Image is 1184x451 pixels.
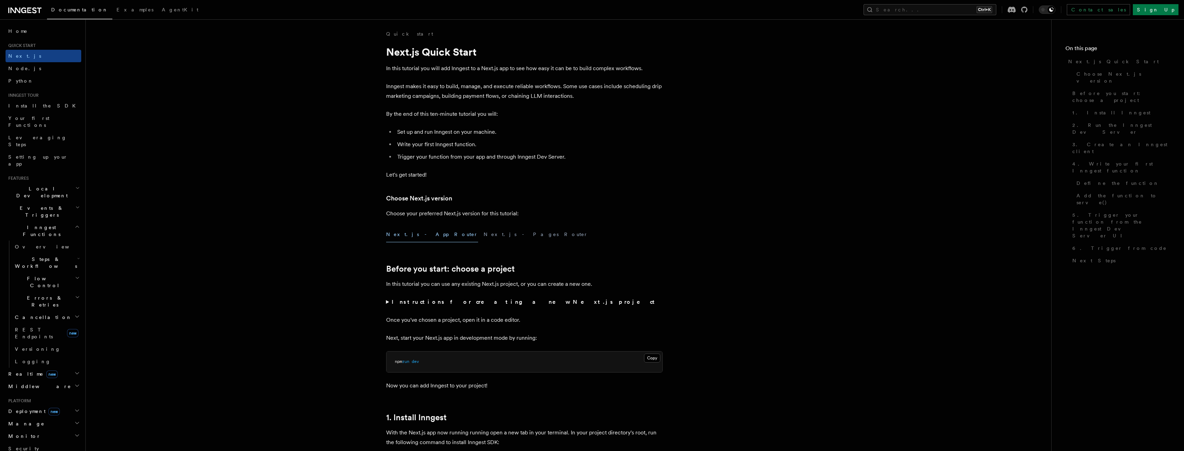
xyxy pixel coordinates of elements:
span: Overview [15,244,86,250]
span: Monitor [6,433,41,440]
a: Python [6,75,81,87]
span: 5. Trigger your function from the Inngest Dev Server UI [1072,212,1170,239]
h4: On this page [1065,44,1170,55]
a: Define the function [1074,177,1170,189]
button: Next.js - Pages Router [484,227,588,242]
a: Leveraging Steps [6,131,81,151]
a: 6. Trigger from code [1070,242,1170,254]
span: 6. Trigger from code [1072,245,1167,252]
span: REST Endpoints [15,327,53,339]
a: Setting up your app [6,151,81,170]
span: Documentation [51,7,108,12]
span: Errors & Retries [12,294,75,308]
span: AgentKit [162,7,198,12]
a: Overview [12,241,81,253]
span: npm [395,359,402,364]
a: AgentKit [158,2,203,19]
button: Steps & Workflows [12,253,81,272]
span: new [46,370,58,378]
button: Inngest Functions [6,221,81,241]
p: Inngest makes it easy to build, manage, and execute reliable workflows. Some use cases include sc... [386,82,663,101]
a: Your first Functions [6,112,81,131]
a: 5. Trigger your function from the Inngest Dev Server UI [1070,209,1170,242]
li: Set up and run Inngest on your machine. [395,127,663,137]
span: Realtime [6,370,58,377]
span: Platform [6,398,31,404]
a: Versioning [12,343,81,355]
a: 3. Create an Inngest client [1070,138,1170,158]
span: Logging [15,359,51,364]
a: 1. Install Inngest [1070,106,1170,119]
button: Cancellation [12,311,81,323]
p: In this tutorial you will add Inngest to a Next.js app to see how easy it can be to build complex... [386,64,663,73]
span: Versioning [15,346,60,352]
span: run [402,359,409,364]
span: Flow Control [12,275,75,289]
button: Realtimenew [6,368,81,380]
span: Home [8,28,28,35]
p: Let's get started! [386,170,663,180]
span: Install the SDK [8,103,80,109]
p: By the end of this ten-minute tutorial you will: [386,109,663,119]
span: Choose Next.js version [1076,71,1170,84]
span: new [48,408,60,415]
button: Manage [6,417,81,430]
a: Next Steps [1070,254,1170,267]
h1: Next.js Quick Start [386,46,663,58]
a: Choose Next.js version [386,194,452,203]
span: dev [412,359,419,364]
a: Logging [12,355,81,368]
span: new [67,329,78,337]
span: Next Steps [1072,257,1116,264]
a: 2. Run the Inngest Dev Server [1070,119,1170,138]
p: Once you've chosen a project, open it in a code editor. [386,315,663,325]
a: Contact sales [1067,4,1130,15]
a: 4. Write your first Inngest function [1070,158,1170,177]
span: Python [8,78,34,84]
span: Inngest Functions [6,224,75,238]
button: Next.js - App Router [386,227,478,242]
summary: Instructions for creating a new Next.js project [386,297,663,307]
a: Before you start: choose a project [386,264,515,274]
li: Trigger your function from your app and through Inngest Dev Server. [395,152,663,162]
span: Middleware [6,383,71,390]
button: Deploymentnew [6,405,81,417]
span: 1. Install Inngest [1072,109,1150,116]
a: Node.js [6,62,81,75]
span: Setting up your app [8,154,68,167]
span: Local Development [6,185,75,199]
button: Local Development [6,182,81,202]
span: Manage [6,420,45,427]
button: Monitor [6,430,81,442]
button: Toggle dark mode [1039,6,1055,14]
a: Home [6,25,81,37]
a: Next.js Quick Start [1065,55,1170,68]
a: Examples [112,2,158,19]
a: REST Endpointsnew [12,323,81,343]
span: 3. Create an Inngest client [1072,141,1170,155]
a: Before you start: choose a project [1070,87,1170,106]
span: Examples [116,7,153,12]
p: In this tutorial you can use any existing Next.js project, or you can create a new one. [386,279,663,289]
button: Search...Ctrl+K [864,4,996,15]
a: Documentation [47,2,112,19]
p: Next, start your Next.js app in development mode by running: [386,333,663,343]
span: Add the function to serve() [1076,192,1170,206]
span: Next.js Quick Start [1068,58,1159,65]
div: Inngest Functions [6,241,81,368]
p: With the Next.js app now running running open a new tab in your terminal. In your project directo... [386,428,663,447]
a: Install the SDK [6,100,81,112]
a: Next.js [6,50,81,62]
kbd: Ctrl+K [977,6,992,13]
span: Next.js [8,53,41,59]
span: 2. Run the Inngest Dev Server [1072,122,1170,135]
span: Node.js [8,66,41,71]
li: Write your first Inngest function. [395,140,663,149]
span: Cancellation [12,314,72,321]
span: 4. Write your first Inngest function [1072,160,1170,174]
button: Flow Control [12,272,81,292]
span: Quick start [6,43,36,48]
span: Before you start: choose a project [1072,90,1170,104]
a: 1. Install Inngest [386,413,447,422]
a: Quick start [386,30,433,37]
